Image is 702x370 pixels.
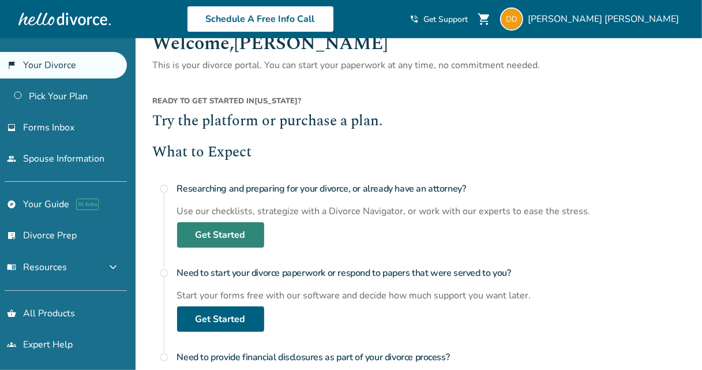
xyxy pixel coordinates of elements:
div: Use our checklists, strategize with a Divorce Navigator, or work with our experts to ease the str... [177,205,688,218]
span: Ready to get started in [153,96,255,106]
span: people [7,154,16,163]
div: Start your forms free with our software and decide how much support you want later. [177,289,688,302]
span: list_alt_check [7,231,16,240]
a: Get Started [177,307,264,332]
span: expand_more [106,260,120,274]
span: flag_2 [7,61,16,70]
h2: Try the platform or purchase a plan. [153,111,688,133]
iframe: Chat Widget [644,315,702,370]
span: shopping_cart [477,12,491,26]
span: radio_button_unchecked [160,268,169,278]
span: menu_book [7,263,16,272]
span: explore [7,200,16,209]
span: groups [7,340,16,349]
span: radio_button_unchecked [160,353,169,362]
h2: What to Expect [153,142,688,164]
span: AI beta [76,199,99,210]
a: Get Started [177,222,264,248]
span: Forms Inbox [23,121,74,134]
h4: Need to provide financial disclosures as part of your divorce process? [177,346,688,369]
a: phone_in_talkGet Support [410,14,468,25]
span: phone_in_talk [410,14,419,24]
h1: Welcome, [PERSON_NAME] [153,29,688,58]
span: Get Support [423,14,468,25]
span: radio_button_unchecked [160,184,169,193]
span: inbox [7,123,16,132]
div: [US_STATE] ? [153,96,688,111]
p: This is your divorce portal. You can start your paperwork at any time, no commitment needed. [153,58,688,73]
span: [PERSON_NAME] [PERSON_NAME] [528,13,684,25]
span: Resources [7,261,67,274]
h4: Researching and preparing for your divorce, or already have an attorney? [177,177,688,200]
span: shopping_basket [7,309,16,318]
h4: Need to start your divorce paperwork or respond to papers that were served to you? [177,261,688,285]
img: ddewar@gmail.com [500,8,523,31]
a: Schedule A Free Info Call [187,6,334,32]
